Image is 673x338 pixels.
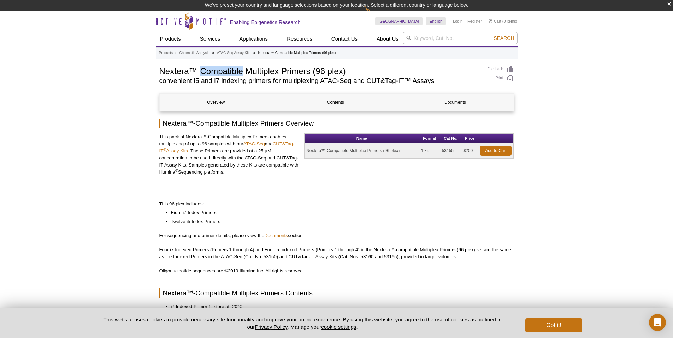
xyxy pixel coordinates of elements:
a: ATAC-Seq Assay Kits [217,50,250,56]
sup: ® [175,168,178,173]
h2: Enabling Epigenetics Research [230,19,301,25]
p: Four i7 Indexed Primers (Primers 1 through 4) and Four i5 Indexed Primers (Primers 1 through 4) i... [159,246,514,260]
li: » [212,51,214,55]
h1: Nextera™-Compatible Multiplex Primers (96 plex) [159,65,480,76]
sup: ® [163,147,166,151]
a: Documents [399,94,512,111]
th: Price [461,134,478,143]
td: 53155 [440,143,462,158]
a: Contact Us [327,32,362,46]
h2: convenient i5 and i7 indexing primers for multiplexing ATAC-Seq and CUT&Tag-IT™ Assays [159,78,480,84]
a: Services [196,32,225,46]
p: For sequencing and primer details, please view the section. [159,232,514,239]
a: Cart [489,19,501,24]
a: Resources [283,32,317,46]
img: Your Cart [489,19,492,23]
a: ATAC-Seq [243,141,265,146]
h2: Nextera™-Compatible Multiplex Primers Contents [159,288,514,298]
div: Open Intercom Messenger [649,314,666,331]
p: This pack of Nextera™-Compatible Multiplex Primers enables multiplexing of up to 96 samples with ... [159,133,299,176]
p: Oligonucleotide sequences are ©2019 Illumina Inc. All rights reserved. [159,267,514,274]
a: [GEOGRAPHIC_DATA] [375,17,423,25]
span: Search [494,35,514,41]
img: Change Here [365,5,384,22]
li: » [175,51,177,55]
td: Nextera™-Compatible Multiplex Primers (96 plex) [305,143,419,158]
h2: Nextera™-Compatible Multiplex Primers Overview [159,119,514,128]
button: Got it! [525,318,582,332]
input: Keyword, Cat. No. [403,32,518,44]
button: cookie settings [321,324,356,330]
th: Name [305,134,419,143]
a: Products [156,32,185,46]
a: Register [467,19,482,24]
li: (0 items) [489,17,518,25]
li: | [465,17,466,25]
li: » [253,51,255,55]
a: Documents [264,233,288,238]
button: Search [491,35,516,41]
th: Format [419,134,440,143]
a: About Us [372,32,403,46]
a: Contents [279,94,392,111]
th: Cat No. [440,134,462,143]
a: Add to Cart [480,146,512,156]
a: Privacy Policy [255,324,287,330]
p: This website uses cookies to provide necessary site functionality and improve your online experie... [91,316,514,331]
li: Twelve i5 Index Primers [171,218,507,225]
a: English [426,17,446,25]
a: Products [159,50,173,56]
a: Feedback [488,65,514,73]
td: 1 kit [419,143,440,158]
a: Applications [235,32,272,46]
li: Eight i7 Index Primers [171,209,507,216]
a: Chromatin Analysis [179,50,209,56]
td: $200 [461,143,478,158]
a: Print [488,75,514,83]
li: Nextera™-Compatible Multiplex Primers (96 plex) [258,51,336,55]
a: Login [453,19,462,24]
p: This 96 plex includes: [159,200,514,207]
li: i7 Indexed Primer 1, store at -20°C [171,303,507,310]
a: Overview [160,94,272,111]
